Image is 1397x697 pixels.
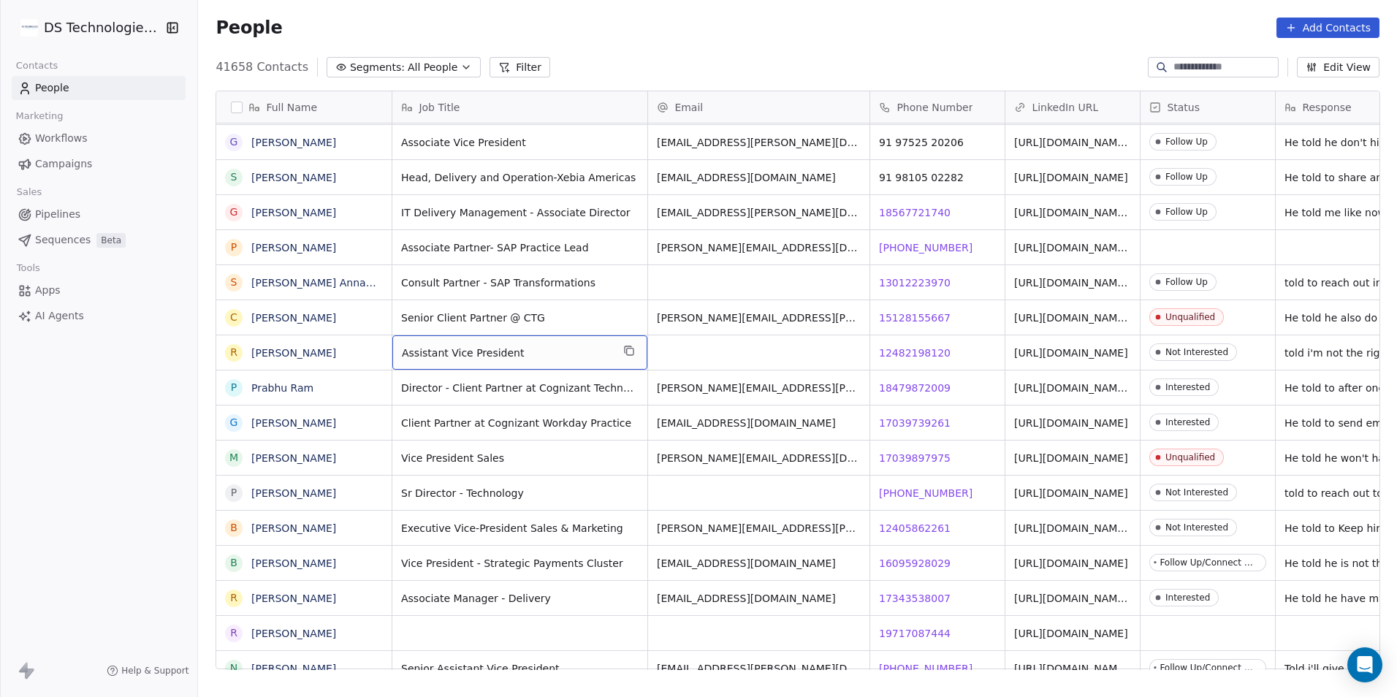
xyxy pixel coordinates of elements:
[657,240,861,255] span: [PERSON_NAME][EMAIL_ADDRESS][DOMAIN_NAME]
[1165,172,1208,182] div: Follow Up
[657,381,861,395] span: [PERSON_NAME][EMAIL_ADDRESS][PERSON_NAME][DOMAIN_NAME]
[1014,663,1213,674] a: [URL][DOMAIN_NAME][PERSON_NAME]
[401,661,639,676] span: Senior Assistant Vice President
[251,487,336,499] a: [PERSON_NAME]
[9,55,64,77] span: Contacts
[1014,242,1213,254] a: [URL][DOMAIN_NAME][PERSON_NAME]
[12,126,186,151] a: Workflows
[401,556,639,571] span: Vice President - Strategic Payments Cluster
[419,100,460,115] span: Job Title
[657,416,861,430] span: [EMAIL_ADDRESS][DOMAIN_NAME]
[251,172,336,183] a: [PERSON_NAME]
[657,451,861,465] span: [PERSON_NAME][EMAIL_ADDRESS][DOMAIN_NAME]
[1014,593,1213,604] a: [URL][DOMAIN_NAME][PERSON_NAME]
[216,58,308,76] span: 41658 Contacts
[1014,382,1213,394] a: [URL][DOMAIN_NAME][PERSON_NAME]
[230,134,238,150] div: G
[657,521,861,536] span: [PERSON_NAME][EMAIL_ADDRESS][PERSON_NAME][DOMAIN_NAME]
[401,451,639,465] span: Vice President Sales
[408,60,457,75] span: All People
[401,381,639,395] span: Director - Client Partner at Cognizant Technology Solutions
[251,312,336,324] a: [PERSON_NAME]
[1347,647,1382,682] div: Open Intercom Messenger
[1014,628,1128,639] a: [URL][DOMAIN_NAME]
[1014,207,1213,218] a: [URL][DOMAIN_NAME][PERSON_NAME]
[231,625,238,641] div: R
[1014,417,1128,429] a: [URL][DOMAIN_NAME]
[107,665,189,677] a: Help & Support
[18,15,156,40] button: DS Technologies Inc
[401,591,639,606] span: Associate Manager - Delivery
[216,17,282,39] span: People
[1160,663,1258,673] div: Follow Up/Connect With Concerned Person
[657,205,861,220] span: [EMAIL_ADDRESS][PERSON_NAME][DOMAIN_NAME]
[121,665,189,677] span: Help & Support
[12,202,186,226] a: Pipelines
[35,207,80,222] span: Pipelines
[402,346,612,360] span: Assistant Vice President
[251,417,336,429] a: [PERSON_NAME]
[230,415,238,430] div: G
[1014,522,1213,534] a: [URL][DOMAIN_NAME][PERSON_NAME]
[230,660,237,676] div: N
[1014,312,1213,324] a: [URL][DOMAIN_NAME][PERSON_NAME]
[12,278,186,302] a: Apps
[1165,593,1210,603] div: Interested
[1160,557,1258,568] div: Follow Up/Connect With Concerned Person
[1014,137,1213,148] a: [URL][DOMAIN_NAME][PERSON_NAME]
[12,152,186,176] a: Campaigns
[879,275,951,290] span: 13012223970
[1005,91,1140,123] div: LinkedIn URL
[879,346,951,360] span: 12482198120
[401,205,639,220] span: IT Delivery Management - Associate Director
[251,207,336,218] a: [PERSON_NAME]
[251,557,336,569] a: [PERSON_NAME]
[1165,417,1210,427] div: Interested
[1165,137,1208,147] div: Follow Up
[35,80,69,96] span: People
[657,135,861,150] span: [EMAIL_ADDRESS][PERSON_NAME][DOMAIN_NAME]
[216,123,392,670] div: grid
[1014,172,1128,183] a: [URL][DOMAIN_NAME]
[401,416,639,430] span: Client Partner at Cognizant Workday Practice
[44,18,162,37] span: DS Technologies Inc
[251,242,336,254] a: [PERSON_NAME]
[251,277,411,289] a: [PERSON_NAME] Annamareddy
[1297,57,1379,77] button: Edit View
[35,131,88,146] span: Workflows
[1165,452,1215,462] div: Unqualified
[10,181,48,203] span: Sales
[35,232,91,248] span: Sequences
[251,522,336,534] a: [PERSON_NAME]
[231,345,238,360] div: R
[251,382,313,394] a: Prabhu Ram
[251,452,336,464] a: [PERSON_NAME]
[12,304,186,328] a: AI Agents
[96,233,126,248] span: Beta
[229,450,238,465] div: M
[12,76,186,100] a: People
[657,556,861,571] span: [EMAIL_ADDRESS][DOMAIN_NAME]
[1165,277,1208,287] div: Follow Up
[230,205,238,220] div: G
[251,593,336,604] a: [PERSON_NAME]
[231,275,237,290] div: S
[231,240,237,255] div: P
[879,451,951,465] span: 17039897975
[657,591,861,606] span: [EMAIL_ADDRESS][DOMAIN_NAME]
[231,310,238,325] div: C
[1165,207,1208,217] div: Follow Up
[231,170,237,185] div: S
[251,347,336,359] a: [PERSON_NAME]
[1165,347,1228,357] div: Not Interested
[35,156,92,172] span: Campaigns
[879,170,996,185] span: 91 98105 02282
[879,205,951,220] span: 18567721740
[20,19,38,37] img: DS%20Updated%20Logo.jpg
[1014,347,1128,359] a: [URL][DOMAIN_NAME]
[1165,312,1215,322] div: Unqualified
[231,485,237,500] div: P
[897,100,972,115] span: Phone Number
[1302,100,1351,115] span: Response
[1167,100,1200,115] span: Status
